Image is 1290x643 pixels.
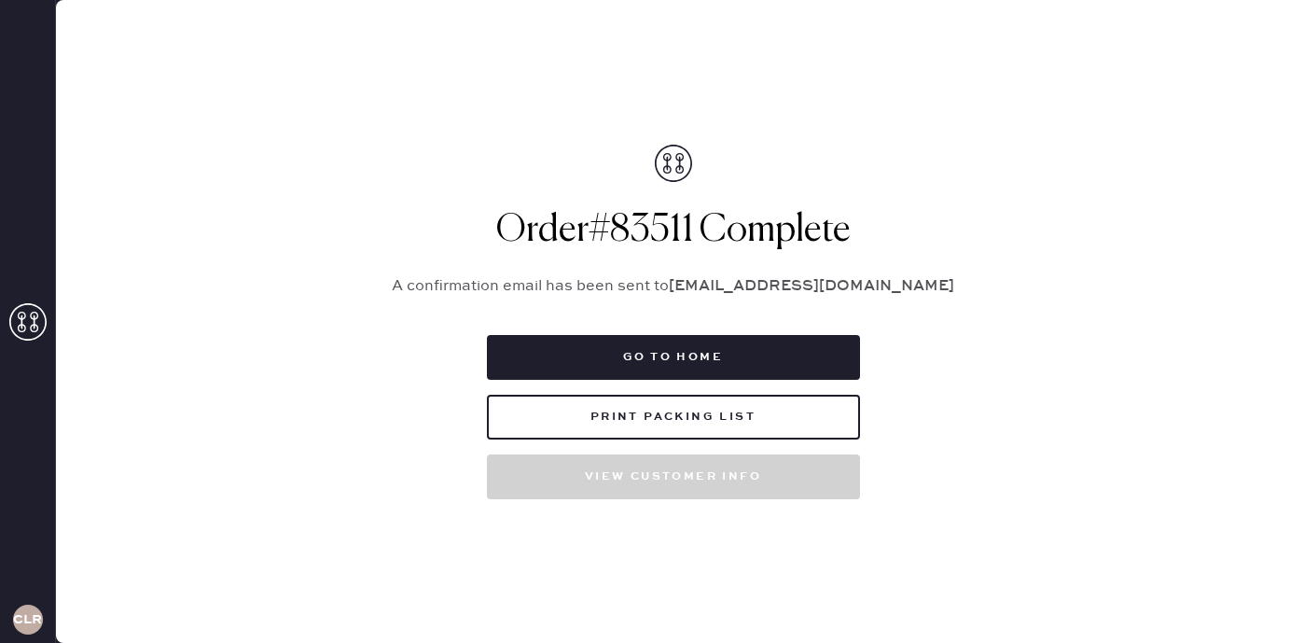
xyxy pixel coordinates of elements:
h3: CLR [13,613,42,626]
button: View customer info [487,454,860,499]
button: Print Packing List [487,395,860,440]
iframe: Front Chat [1201,559,1282,639]
p: A confirmation email has been sent to [370,275,977,298]
h1: Order # 83511 Complete [370,208,977,253]
strong: [EMAIL_ADDRESS][DOMAIN_NAME] [669,277,954,295]
button: Go to home [487,335,860,380]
